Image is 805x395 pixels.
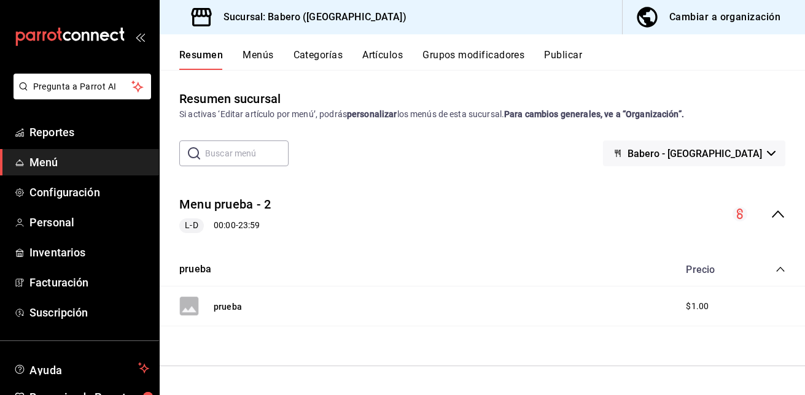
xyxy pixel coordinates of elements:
strong: Para cambios generales, ve a “Organización”. [504,109,684,119]
button: Categorías [294,49,343,70]
button: Pregunta a Parrot AI [14,74,151,99]
div: navigation tabs [179,49,805,70]
h3: Sucursal: Babero ([GEOGRAPHIC_DATA]) [214,10,406,25]
button: collapse-category-row [776,264,785,274]
div: Precio [674,264,752,275]
button: open_drawer_menu [135,32,145,42]
span: Suscripción [29,304,149,321]
a: Pregunta a Parrot AI [9,89,151,102]
button: prueba [179,263,211,277]
span: Pregunta a Parrot AI [33,80,132,93]
span: Reportes [29,124,149,140]
button: Resumen [179,49,223,70]
span: Personal [29,214,149,231]
div: 00:00 - 23:59 [179,218,271,233]
button: Artículos [362,49,403,70]
div: collapse-menu-row [160,186,805,243]
button: Grupos modificadores [422,49,524,70]
button: Babero - [GEOGRAPHIC_DATA] [603,140,785,166]
span: Configuración [29,184,149,201]
span: Inventarios [29,244,149,261]
span: Babero - [GEOGRAPHIC_DATA] [628,148,762,159]
span: Ayuda [29,361,133,375]
button: Menu prueba - 2 [179,196,271,213]
span: Menú [29,154,149,171]
button: Menús [243,49,273,70]
div: Resumen sucursal [179,90,281,108]
span: L-D [180,219,203,232]
strong: personalizar [347,109,397,119]
input: Buscar menú [205,141,289,166]
button: Publicar [544,49,582,70]
div: Si activas ‘Editar artículo por menú’, podrás los menús de esta sucursal. [179,108,785,121]
div: Cambiar a organización [669,9,780,26]
span: Facturación [29,274,149,291]
span: $1.00 [686,300,709,313]
button: prueba [214,301,242,313]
